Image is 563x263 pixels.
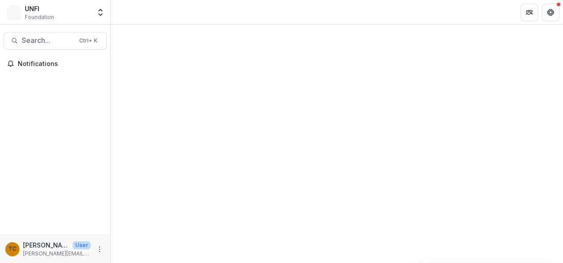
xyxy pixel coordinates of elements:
[23,240,69,250] p: [PERSON_NAME]
[521,4,538,21] button: Partners
[73,241,91,249] p: User
[94,244,105,255] button: More
[77,36,99,46] div: Ctrl + K
[4,57,107,71] button: Notifications
[542,4,559,21] button: Get Help
[8,246,16,252] div: Thomas Colacchio
[22,36,74,45] span: Search...
[18,60,103,68] span: Notifications
[25,13,54,21] span: Foundation
[4,32,107,50] button: Search...
[25,4,54,13] div: UNFI
[94,4,107,21] button: Open entity switcher
[23,250,91,258] p: [PERSON_NAME][EMAIL_ADDRESS][PERSON_NAME][DOMAIN_NAME]
[114,6,152,19] nav: breadcrumb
